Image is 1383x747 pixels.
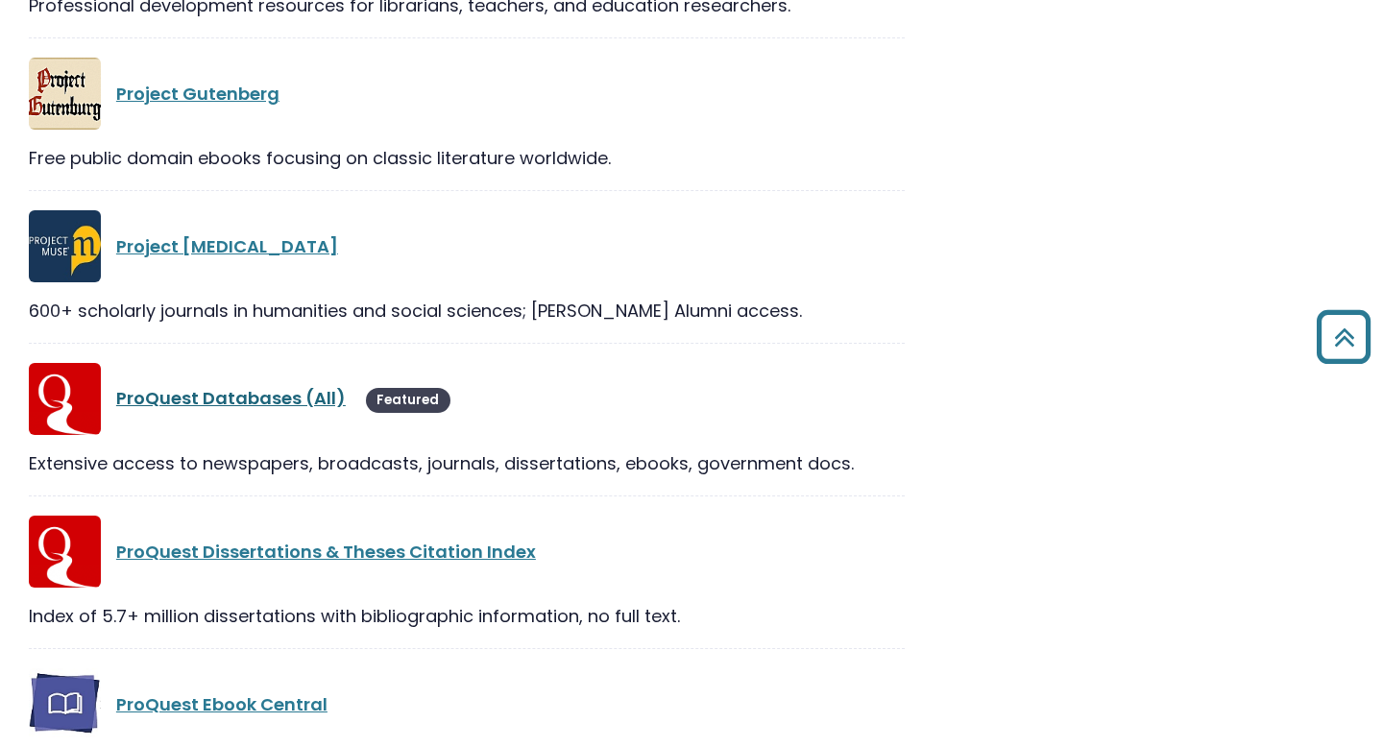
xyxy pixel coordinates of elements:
[116,692,328,716] a: ProQuest Ebook Central
[366,388,450,413] span: Featured
[29,145,905,171] div: Free public domain ebooks focusing on classic literature worldwide.
[29,450,905,476] div: Extensive access to newspapers, broadcasts, journals, dissertations, ebooks, government docs.
[1309,319,1378,354] a: Back to Top
[116,82,279,106] a: Project Gutenberg
[116,540,536,564] a: ProQuest Dissertations & Theses Citation Index
[29,298,905,324] div: 600+ scholarly journals in humanities and social sciences; [PERSON_NAME] Alumni access.
[29,603,905,629] div: Index of 5.7+ million dissertations with bibliographic information, no full text.
[116,386,346,410] a: ProQuest Databases (All)
[116,234,338,258] a: Project [MEDICAL_DATA]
